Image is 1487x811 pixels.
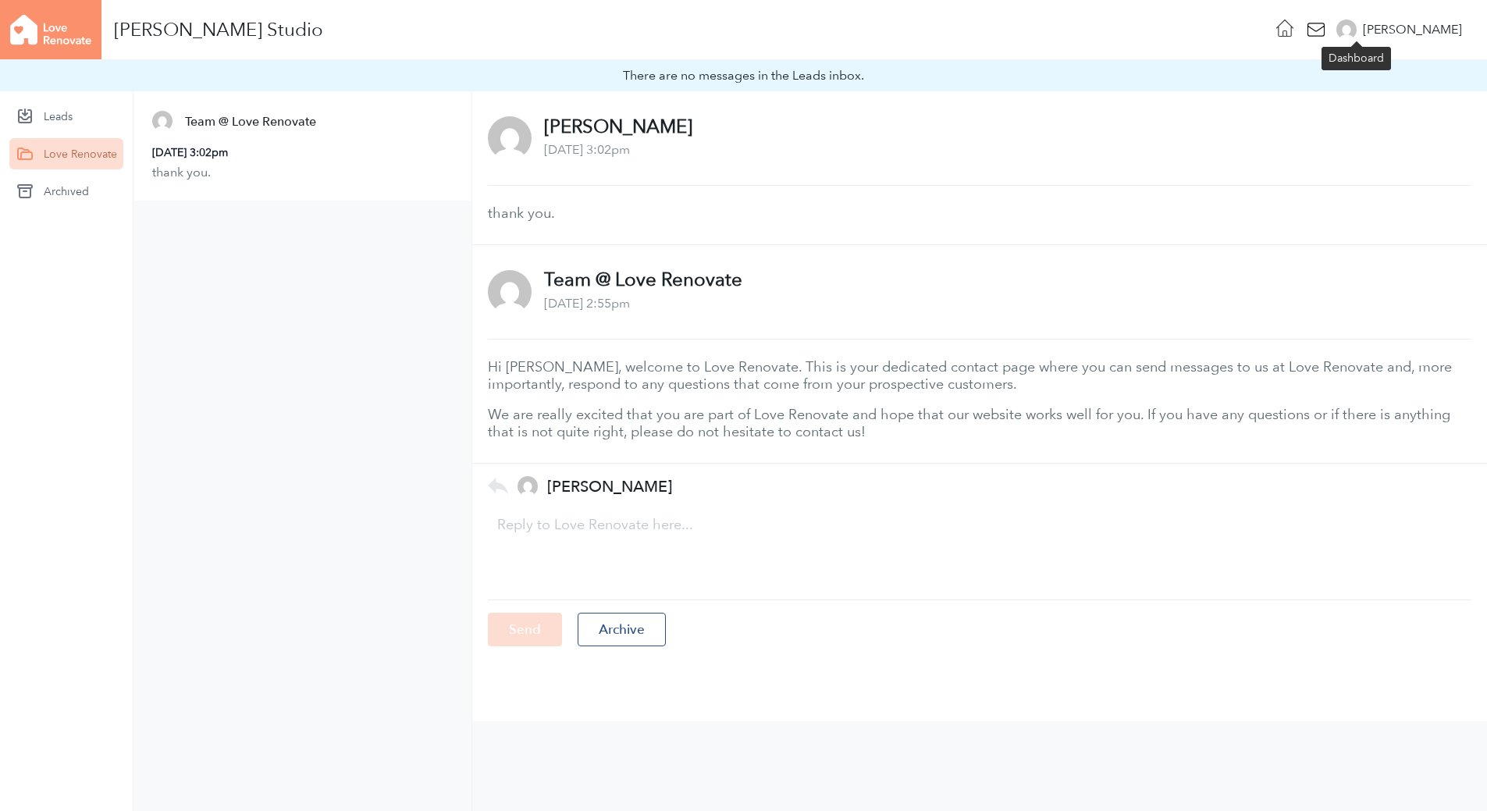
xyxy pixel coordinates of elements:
[544,118,692,135] p: [PERSON_NAME]
[1336,20,1357,40] img: d814b0bfdeac55fe1402523667b2a871.png
[9,138,123,169] a: Love Renovate
[488,613,562,646] input: Send
[544,271,742,288] p: Team @ Love Renovate
[488,116,532,160] img: d814b0bfdeac55fe1402523667b2a871.png
[185,113,316,130] h5: Team @ Love Renovate
[9,176,123,207] a: Archived
[133,91,471,200] a: Team @ Love Renovate September 8, 2025 3:02pm thank you.
[544,142,630,157] time: September 8, 2025 3:02pm
[544,296,630,311] time: September 8, 2025 2:55pm
[547,478,672,496] h5: [PERSON_NAME]
[152,164,453,181] p: thank you.
[152,111,173,131] img: 74a32bb7b74923f401186557a47c9245.png
[9,101,123,132] a: Leads
[1363,20,1462,39] div: [PERSON_NAME]
[578,613,666,646] div: Archive
[488,406,1471,441] p: We are really excited that you are part of Love Renovate and hope that our website works well for...
[488,270,532,314] img: 74a32bb7b74923f401186557a47c9245.png
[152,146,228,158] time: September 8, 2025 3:02pm
[488,358,1471,393] p: Hi [PERSON_NAME], welcome to Love Renovate. This is your dedicated contact page where you can sen...
[488,478,508,495] img: icon-reply-ac834aec54204c063c573bf1a4dfd4ea31506a4d00da0e2d5d9750c7fac4ec2a.png
[518,476,538,496] img: d814b0bfdeac55fe1402523667b2a871.png
[565,621,666,635] a: Archive
[114,23,323,36] div: [PERSON_NAME] Studio
[488,205,1471,222] p: thank you.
